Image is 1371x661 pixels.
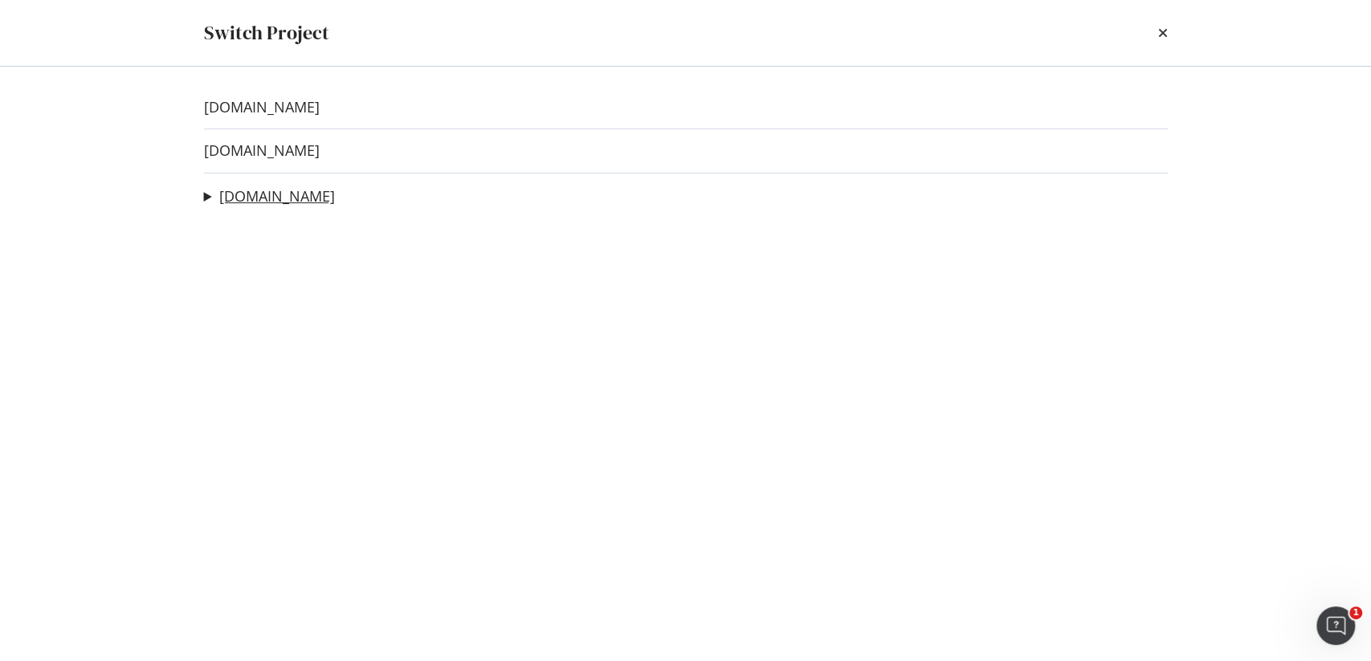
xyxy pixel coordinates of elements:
a: [DOMAIN_NAME] [204,99,320,116]
div: times [1158,19,1168,47]
div: Switch Project [204,19,329,47]
iframe: Intercom live chat [1316,606,1355,645]
a: [DOMAIN_NAME] [219,188,335,205]
summary: [DOMAIN_NAME] [204,186,335,207]
span: 1 [1349,606,1362,619]
a: [DOMAIN_NAME] [204,142,320,159]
